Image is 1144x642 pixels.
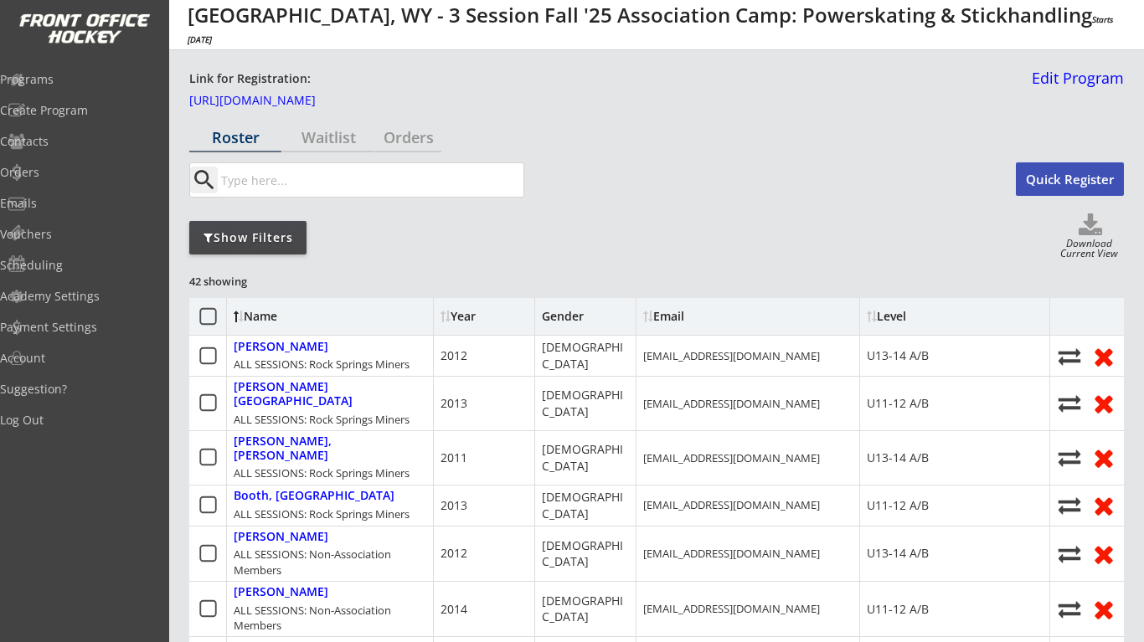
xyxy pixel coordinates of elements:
div: [EMAIL_ADDRESS][DOMAIN_NAME] [643,348,820,363]
div: Download Current View [1054,239,1124,261]
div: [DEMOGRAPHIC_DATA] [542,489,629,521]
div: [PERSON_NAME] [234,530,328,544]
div: Orders [375,130,441,145]
div: Show Filters [189,229,307,246]
button: search [190,167,218,193]
div: 2012 [441,545,467,562]
div: U13-14 A/B [867,545,929,562]
div: [PERSON_NAME] [234,340,328,354]
div: 2013 [441,497,467,514]
div: 42 showing [189,274,310,289]
div: [EMAIL_ADDRESS][DOMAIN_NAME] [643,396,820,411]
div: Level [867,311,1018,322]
div: Link for Registration: [189,70,313,88]
button: Move player [1057,345,1082,367]
div: [DEMOGRAPHIC_DATA] [542,339,629,372]
button: Remove from roster (no refund) [1090,343,1117,369]
div: 2011 [441,449,467,466]
div: U13-14 A/B [867,347,929,364]
div: Email [643,311,794,322]
div: ALL SESSIONS: Non-Association Members [234,547,426,577]
div: U11-12 A/B [867,395,929,412]
div: Roster [189,130,281,145]
a: [URL][DOMAIN_NAME] [189,95,357,113]
input: Type here... [218,163,523,197]
div: ALL SESSIONS: Rock Springs Miners [234,357,410,372]
button: Remove from roster (no refund) [1090,444,1117,470]
div: ALL SESSIONS: Rock Springs Miners [234,465,410,480]
div: 2013 [441,395,467,412]
div: ALL SESSIONS: Rock Springs Miners [234,412,410,427]
button: Remove from roster (no refund) [1090,541,1117,567]
div: 2012 [441,347,467,364]
img: FOH%20White%20Logo%20Transparent.png [18,13,151,44]
div: U11-12 A/B [867,601,929,618]
div: [DEMOGRAPHIC_DATA] [542,593,629,625]
button: Move player [1057,542,1082,565]
div: [PERSON_NAME] [234,585,328,599]
div: 2014 [441,601,467,618]
button: Move player [1057,392,1082,414]
div: [DEMOGRAPHIC_DATA] [542,387,629,419]
div: [PERSON_NAME], [PERSON_NAME] [234,434,426,463]
div: [GEOGRAPHIC_DATA], WY - 3 Session Fall '25 Association Camp: Powerskating & Stickhandling [188,5,1131,45]
button: Move player [1057,446,1082,469]
div: [DEMOGRAPHIC_DATA] [542,537,629,570]
div: [EMAIL_ADDRESS][DOMAIN_NAME] [643,546,820,561]
button: Quick Register [1016,162,1124,196]
div: Name [234,311,370,322]
button: Remove from roster (no refund) [1090,492,1117,518]
button: Remove from roster (no refund) [1090,390,1117,416]
div: [EMAIL_ADDRESS][DOMAIN_NAME] [643,450,820,465]
button: Remove from roster (no refund) [1090,596,1117,622]
div: U11-12 A/B [867,497,929,514]
div: [DEMOGRAPHIC_DATA] [542,441,629,474]
button: Click to download full roster. Your browser settings may try to block it, check your security set... [1057,213,1124,239]
div: Waitlist [282,130,374,145]
div: U13-14 A/B [867,449,929,466]
div: [PERSON_NAME][GEOGRAPHIC_DATA] [234,380,426,408]
div: Booth, [GEOGRAPHIC_DATA] [234,489,394,503]
div: Year [441,311,528,322]
button: Move player [1057,494,1082,516]
button: Move player [1057,598,1082,620]
div: ALL SESSIONS: Rock Springs Miners [234,506,410,521]
div: Gender [542,311,592,322]
div: [EMAIL_ADDRESS][DOMAIN_NAME] [643,497,820,512]
div: ALL SESSIONS: Non-Association Members [234,603,426,633]
a: Edit Program [1025,70,1124,100]
div: [EMAIL_ADDRESS][DOMAIN_NAME] [643,601,820,616]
